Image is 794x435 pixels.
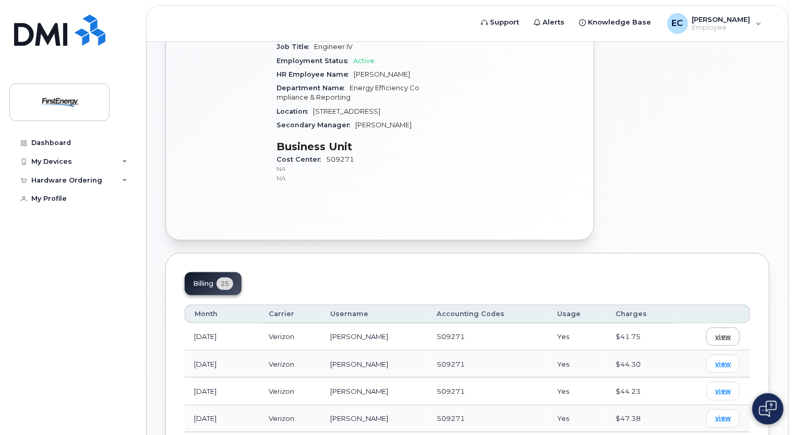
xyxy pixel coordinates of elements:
[276,43,314,51] span: Job Title
[706,409,740,428] a: view
[672,17,683,30] span: EC
[692,23,751,32] span: Employee
[437,332,465,341] span: 509271
[321,405,427,432] td: [PERSON_NAME]
[185,405,259,432] td: [DATE]
[428,305,548,323] th: Accounting Codes
[276,57,353,65] span: Employment Status
[616,414,667,424] div: $47.38
[259,305,321,323] th: Carrier
[490,17,520,28] span: Support
[353,57,375,65] span: Active
[437,414,465,422] span: 509271
[185,378,259,405] td: [DATE]
[185,305,259,323] th: Month
[185,351,259,378] td: [DATE]
[321,323,427,351] td: [PERSON_NAME]
[437,360,465,368] span: 509271
[276,84,350,92] span: Department Name
[321,305,427,323] th: Username
[276,174,419,183] p: NA
[548,405,607,432] td: Yes
[527,12,572,33] a: Alerts
[607,305,676,323] th: Charges
[706,328,740,346] a: view
[259,351,321,378] td: Verizon
[321,351,427,378] td: [PERSON_NAME]
[759,401,777,417] img: Open chat
[313,107,380,115] span: [STREET_ADDRESS]
[437,387,465,395] span: 509271
[259,323,321,351] td: Verizon
[715,359,731,369] span: view
[276,140,419,153] h3: Business Unit
[354,70,410,78] span: [PERSON_NAME]
[715,386,731,396] span: view
[185,323,259,351] td: [DATE]
[259,378,321,405] td: Verizon
[572,12,659,33] a: Knowledge Base
[692,15,751,23] span: [PERSON_NAME]
[548,351,607,378] td: Yes
[259,405,321,432] td: Verizon
[588,17,652,28] span: Knowledge Base
[276,155,419,183] span: 509271
[616,359,667,369] div: $44.30
[276,155,326,163] span: Cost Center
[276,70,354,78] span: HR Employee Name
[474,12,527,33] a: Support
[548,378,607,405] td: Yes
[706,382,740,400] a: view
[706,355,740,373] a: view
[616,386,667,396] div: $44.23
[548,305,607,323] th: Usage
[548,323,607,351] td: Yes
[660,13,769,34] div: Eckhart, Clifford F
[276,107,313,115] span: Location
[715,332,731,342] span: view
[276,164,419,173] p: NA
[276,121,355,129] span: Secondary Manager
[616,332,667,342] div: $41.75
[314,43,353,51] span: Engineer IV
[715,414,731,423] span: view
[543,17,565,28] span: Alerts
[355,121,412,129] span: [PERSON_NAME]
[321,378,427,405] td: [PERSON_NAME]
